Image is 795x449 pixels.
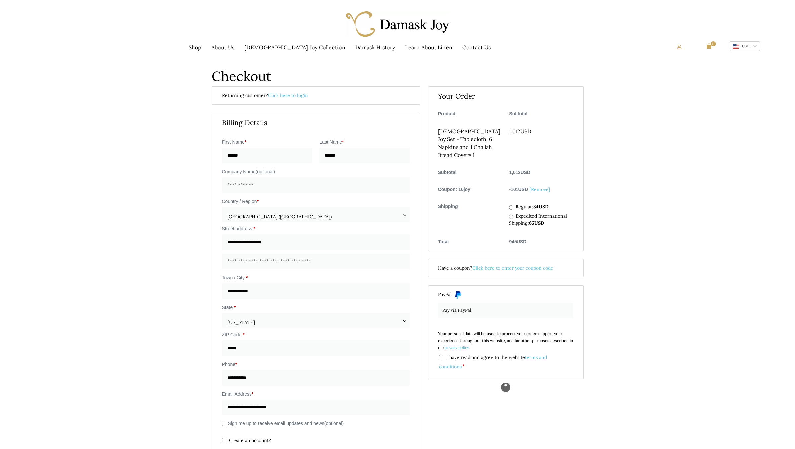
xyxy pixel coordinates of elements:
[438,164,509,181] th: Subtotal
[222,422,226,426] input: Sign me up to receive email updates and news(optional)
[222,313,410,332] span: California
[469,152,475,158] strong: × 1
[239,40,350,55] a: [DEMOGRAPHIC_DATA] Joy Collection
[706,43,715,49] a: 1
[222,207,410,226] span: United States (US)
[438,330,573,351] p: Your personal data will be used to process your order, support your experience throughout this we...
[533,204,549,210] bdi: 34
[324,421,344,426] span: (optional)
[509,239,526,244] bdi: 945
[534,220,544,226] span: USD
[222,197,410,206] label: Country / Region
[222,273,410,282] label: Town / City
[439,355,443,359] input: I have read and agree to the websiteterms and conditions *
[516,204,549,210] label: Regular:
[439,354,547,370] span: I have read and agree to the website
[222,313,410,328] span: State
[438,110,509,122] th: Product
[529,186,550,192] a: Remove 10joy coupon
[517,239,527,244] span: USD
[319,137,409,147] label: Last Name
[520,170,530,175] span: USD
[444,345,469,350] a: privacy policy
[454,291,462,299] img: PayPal
[457,40,496,55] a: Contact Us
[439,354,547,370] a: terms and conditions
[438,198,509,233] th: Shipping
[222,224,410,233] label: Street address
[206,40,239,55] a: About Us
[509,213,567,226] label: Expedited International Shipping:
[442,307,569,313] p: Pay via PayPal.
[509,181,573,198] td: -
[222,360,410,369] label: Phone
[212,70,584,83] h1: Checkout
[509,170,530,175] bdi: 1,012
[222,137,312,147] label: First Name
[222,438,226,442] input: Create an account?
[350,40,400,55] a: Damask History
[518,187,528,192] span: USD
[222,118,410,127] h3: Billing Details
[438,233,509,245] th: Total
[438,122,509,164] td: [DEMOGRAPHIC_DATA] Joy Set - Tablecloth, 6 Napkins and 1 Challah Bread Cover
[222,389,410,399] label: Email Address
[711,41,716,46] span: 1
[438,265,573,272] p: Have a coupon?
[520,128,531,135] span: USD
[222,167,410,176] label: Company Name
[256,169,275,174] span: (optional)
[463,363,465,369] abbr: required
[222,330,410,339] label: ZIP Code
[229,437,271,443] span: Create an account?
[222,421,344,426] label: Sign me up to receive email updates and news
[511,187,528,192] span: 101
[472,265,553,271] a: Click here to enter your coupon code
[222,207,410,222] span: Country / Region
[400,40,457,55] a: Learn About Linen
[222,92,410,99] div: Returning customer?
[268,92,308,98] a: Click here to login
[438,92,573,100] h3: Your Order
[529,220,544,226] bdi: 65
[222,303,410,312] label: State
[509,110,573,122] th: Subtotal
[539,204,549,210] span: USD
[509,128,531,135] bdi: 1,012
[438,181,509,198] th: Coupon: 10joy
[184,40,206,55] a: Shop
[742,44,749,48] span: USD
[11,40,668,55] nav: Menu
[438,291,462,297] label: PayPal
